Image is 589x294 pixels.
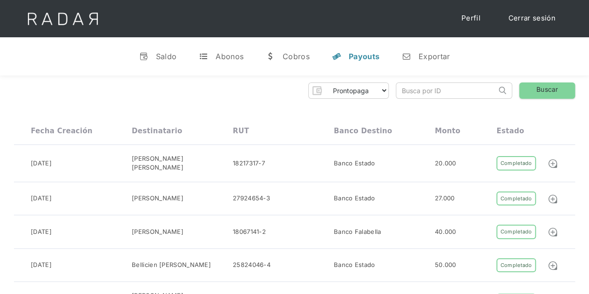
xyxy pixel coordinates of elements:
div: Estado [496,127,524,135]
div: [PERSON_NAME] [PERSON_NAME] [132,154,233,172]
div: n [402,52,411,61]
div: Banco Falabella [334,227,381,237]
div: 25824046-4 [233,260,271,270]
div: Cobros [283,52,310,61]
div: Exportar [419,52,450,61]
div: Banco Estado [334,194,375,203]
div: 27924654-3 [233,194,270,203]
div: Completado [496,156,535,171]
a: Perfil [452,9,490,27]
img: Detalle [548,158,558,169]
div: Banco destino [334,127,392,135]
div: [PERSON_NAME] [132,194,183,203]
div: 18217317-7 [233,159,265,168]
form: Form [308,82,389,99]
div: 20.000 [435,159,456,168]
a: Cerrar sesión [499,9,565,27]
div: 50.000 [435,260,456,270]
div: Bellicien [PERSON_NAME] [132,260,211,270]
div: Completado [496,191,535,206]
img: Detalle [548,227,558,237]
div: Monto [435,127,460,135]
div: Completado [496,225,535,239]
div: Saldo [156,52,177,61]
div: w [266,52,275,61]
div: 27.000 [435,194,455,203]
img: Detalle [548,260,558,271]
div: RUT [233,127,249,135]
div: v [139,52,149,61]
a: Buscar [519,82,575,99]
div: Banco Estado [334,159,375,168]
div: [PERSON_NAME] [132,227,183,237]
div: [DATE] [31,260,52,270]
div: Fecha creación [31,127,93,135]
div: y [332,52,341,61]
div: [DATE] [31,159,52,168]
div: [DATE] [31,194,52,203]
div: 18067141-2 [233,227,266,237]
div: Completado [496,258,535,273]
div: Banco Estado [334,260,375,270]
div: [DATE] [31,227,52,237]
div: t [199,52,208,61]
img: Detalle [548,194,558,204]
div: 40.000 [435,227,456,237]
div: Payouts [349,52,379,61]
input: Busca por ID [396,83,496,98]
div: Destinatario [132,127,182,135]
div: Abonos [216,52,244,61]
